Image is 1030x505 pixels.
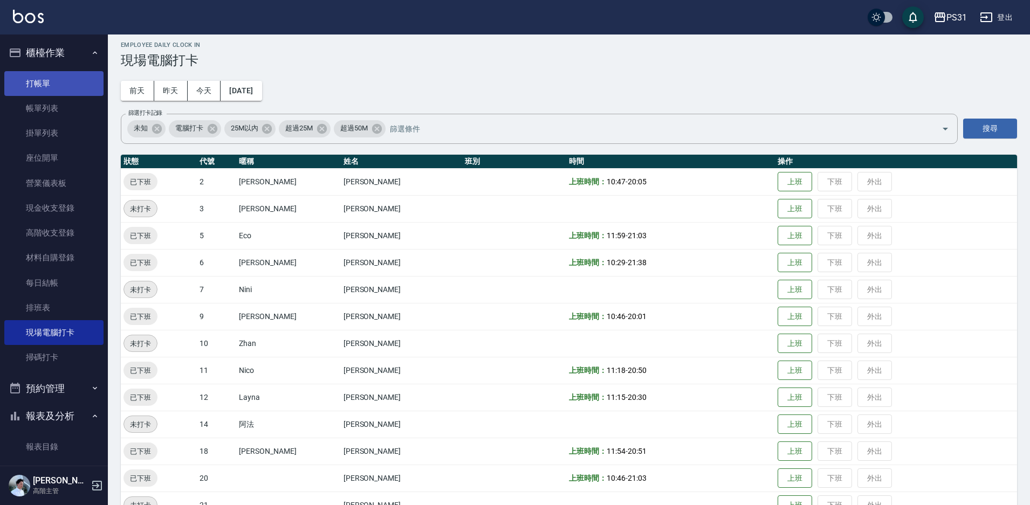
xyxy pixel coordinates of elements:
span: 已下班 [123,257,157,268]
button: 搜尋 [963,119,1017,139]
input: 篩選條件 [387,119,923,138]
td: [PERSON_NAME] [341,222,462,249]
span: 已下班 [123,392,157,403]
td: [PERSON_NAME] [341,438,462,465]
b: 上班時間： [569,231,607,240]
span: 已下班 [123,365,157,376]
a: 座位開單 [4,146,104,170]
a: 掛單列表 [4,121,104,146]
th: 狀態 [121,155,197,169]
span: 未知 [127,123,154,134]
td: 18 [197,438,236,465]
td: 20 [197,465,236,492]
div: 超過25M [279,120,331,137]
b: 上班時間： [569,474,607,482]
span: 20:05 [628,177,647,186]
button: 上班 [778,414,812,434]
td: 7 [197,276,236,303]
td: 6 [197,249,236,276]
span: 已下班 [123,230,157,241]
th: 班別 [462,155,566,169]
th: 操作 [775,155,1017,169]
h3: 現場電腦打卡 [121,53,1017,68]
td: [PERSON_NAME] [236,438,340,465]
button: 上班 [778,307,812,327]
th: 姓名 [341,155,462,169]
td: [PERSON_NAME] [341,384,462,411]
span: 10:46 [607,312,626,321]
button: 預約管理 [4,375,104,403]
a: 每日結帳 [4,271,104,295]
button: 上班 [778,280,812,300]
td: 2 [197,168,236,195]
span: 已下班 [123,176,157,188]
button: 登出 [976,8,1017,27]
button: 上班 [778,226,812,246]
td: [PERSON_NAME] [236,168,340,195]
label: 篩選打卡記錄 [128,109,162,117]
span: 21:03 [628,231,647,240]
th: 暱稱 [236,155,340,169]
button: 上班 [778,441,812,461]
button: 昨天 [154,81,188,101]
button: 前天 [121,81,154,101]
td: [PERSON_NAME] [236,303,340,330]
td: [PERSON_NAME] [341,195,462,222]
td: 11 [197,357,236,384]
td: Eco [236,222,340,249]
h5: [PERSON_NAME] [33,475,88,486]
span: 21:03 [628,474,647,482]
td: - [566,168,775,195]
td: Layna [236,384,340,411]
span: 超過25M [279,123,319,134]
span: 11:15 [607,393,626,402]
button: 上班 [778,253,812,273]
th: 代號 [197,155,236,169]
span: 20:30 [628,393,647,402]
td: [PERSON_NAME] [341,303,462,330]
b: 上班時間： [569,393,607,402]
td: - [566,384,775,411]
a: 高階收支登錄 [4,220,104,245]
button: 上班 [778,361,812,381]
span: 電腦打卡 [169,123,210,134]
td: [PERSON_NAME] [341,249,462,276]
td: [PERSON_NAME] [236,249,340,276]
td: 9 [197,303,236,330]
b: 上班時間： [569,366,607,375]
td: - [566,438,775,465]
td: [PERSON_NAME] [341,411,462,438]
div: PS31 [946,11,967,24]
a: 材料自購登錄 [4,245,104,270]
td: 14 [197,411,236,438]
div: 25M以內 [224,120,276,137]
a: 消費分析儀表板 [4,459,104,484]
button: PS31 [929,6,971,29]
td: - [566,222,775,249]
div: 未知 [127,120,166,137]
span: 10:47 [607,177,626,186]
td: 5 [197,222,236,249]
td: 阿法 [236,411,340,438]
a: 報表目錄 [4,434,104,459]
button: 上班 [778,199,812,219]
td: Nini [236,276,340,303]
button: 上班 [778,334,812,354]
a: 排班表 [4,295,104,320]
span: 未打卡 [124,203,157,215]
span: 未打卡 [124,419,157,430]
p: 高階主管 [33,486,88,496]
a: 現場電腦打卡 [4,320,104,345]
button: 上班 [778,388,812,407]
span: 21:38 [628,258,647,267]
div: 電腦打卡 [169,120,221,137]
a: 營業儀表板 [4,171,104,196]
a: 掃碼打卡 [4,345,104,370]
td: [PERSON_NAME] [341,276,462,303]
a: 帳單列表 [4,96,104,121]
span: 25M以內 [224,123,265,134]
button: Open [937,120,954,137]
button: 報表及分析 [4,402,104,430]
span: 10:29 [607,258,626,267]
td: [PERSON_NAME] [341,357,462,384]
